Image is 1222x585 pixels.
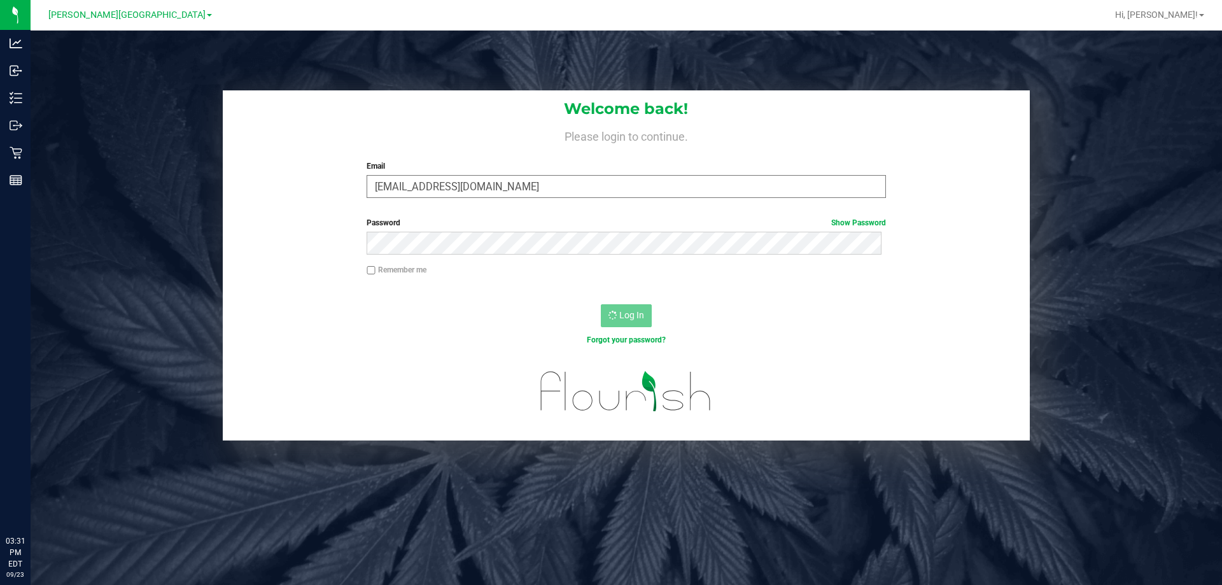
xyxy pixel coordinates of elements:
[587,335,666,344] a: Forgot your password?
[601,304,652,327] button: Log In
[525,359,727,424] img: flourish_logo.svg
[367,218,400,227] span: Password
[619,310,644,320] span: Log In
[6,535,25,570] p: 03:31 PM EDT
[6,570,25,579] p: 09/23
[831,218,886,227] a: Show Password
[10,92,22,104] inline-svg: Inventory
[223,101,1030,117] h1: Welcome back!
[10,146,22,159] inline-svg: Retail
[367,264,426,276] label: Remember me
[367,266,376,275] input: Remember me
[367,160,885,172] label: Email
[223,127,1030,143] h4: Please login to continue.
[10,37,22,50] inline-svg: Analytics
[10,174,22,187] inline-svg: Reports
[10,64,22,77] inline-svg: Inbound
[10,119,22,132] inline-svg: Outbound
[48,10,206,20] span: [PERSON_NAME][GEOGRAPHIC_DATA]
[1115,10,1198,20] span: Hi, [PERSON_NAME]!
